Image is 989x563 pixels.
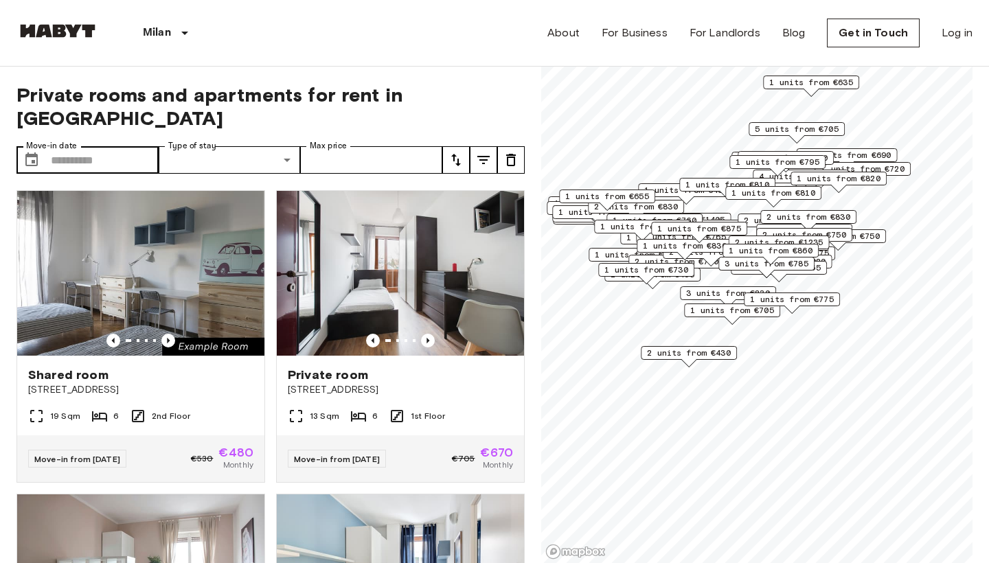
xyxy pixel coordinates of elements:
[644,184,728,196] span: 1 units from €495
[769,76,853,89] span: 1 units from €635
[470,146,497,174] button: tune
[680,286,776,308] div: Map marker
[690,25,760,41] a: For Landlords
[288,367,368,383] span: Private room
[554,197,638,209] span: 1 units from €695
[797,172,880,185] span: 1 units from €820
[803,149,891,161] span: 12 units from €690
[565,190,649,203] span: 1 units from €655
[16,24,99,38] img: Habyt
[598,263,694,284] div: Map marker
[613,214,696,227] span: 1 units from €760
[738,151,834,172] div: Map marker
[452,452,475,465] span: €705
[602,25,668,41] a: For Business
[161,334,175,347] button: Previous image
[729,155,826,176] div: Map marker
[744,152,828,164] span: 1 units from €720
[686,287,770,299] span: 3 units from €830
[685,179,769,191] span: 1 units from €810
[725,186,821,207] div: Map marker
[749,122,845,143] div: Map marker
[641,346,737,367] div: Map marker
[731,187,815,199] span: 1 units from €810
[684,303,780,325] div: Map marker
[17,191,264,356] img: Marketing picture of unit IT-14-029-003-04H
[620,231,716,252] div: Map marker
[731,152,828,173] div: Map marker
[26,140,77,152] label: Move-in date
[762,229,846,241] span: 2 units from €750
[604,264,688,276] span: 1 units from €730
[310,410,339,422] span: 13 Sqm
[18,146,45,174] button: Choose date
[547,201,643,222] div: Map marker
[589,248,685,269] div: Map marker
[729,235,830,257] div: Map marker
[411,410,445,422] span: 1st Floor
[288,383,513,397] span: [STREET_ADDRESS]
[113,410,119,422] span: 6
[942,25,973,41] a: Log in
[738,214,834,235] div: Map marker
[594,220,690,241] div: Map marker
[628,255,725,276] div: Map marker
[718,257,815,278] div: Map marker
[559,189,655,211] div: Map marker
[442,146,470,174] button: tune
[647,347,731,359] span: 2 units from €430
[760,210,856,231] div: Map marker
[750,293,834,306] span: 1 units from €775
[294,454,380,464] span: Move-in from [DATE]
[595,249,679,261] span: 1 units from €695
[483,459,513,471] span: Monthly
[143,25,171,41] p: Milan
[552,205,648,227] div: Map marker
[545,544,606,560] a: Mapbox logo
[16,190,265,483] a: Marketing picture of unit IT-14-029-003-04HPrevious imagePrevious imageShared room[STREET_ADDRESS...
[731,255,832,276] div: Map marker
[737,262,821,274] span: 7 units from €765
[744,292,840,314] div: Map marker
[223,459,253,471] span: Monthly
[28,383,253,397] span: [STREET_ADDRESS]
[106,334,120,347] button: Previous image
[690,304,774,317] span: 1 units from €705
[594,200,678,213] span: 2 units from €830
[637,214,725,226] span: 2 units from €1405
[643,240,727,252] span: 1 units from €830
[651,222,747,243] div: Map marker
[637,239,733,260] div: Map marker
[366,334,380,347] button: Previous image
[759,170,843,183] span: 4 units from €735
[723,244,819,265] div: Map marker
[310,140,347,152] label: Max price
[744,214,828,227] span: 2 units from €785
[729,244,812,257] span: 1 units from €860
[756,224,852,245] div: Map marker
[821,163,905,175] span: 1 units from €720
[815,162,911,183] div: Map marker
[657,222,741,235] span: 1 units from €875
[277,191,524,356] img: Marketing picture of unit IT-14-034-001-05H
[548,196,644,218] div: Map marker
[797,148,898,170] div: Map marker
[600,220,684,233] span: 1 units from €685
[497,146,525,174] button: tune
[679,178,775,199] div: Map marker
[766,211,850,223] span: 2 units from €830
[50,410,80,422] span: 19 Sqm
[638,183,734,205] div: Map marker
[218,446,253,459] span: €480
[756,228,852,249] div: Map marker
[635,255,718,268] span: 2 units from €730
[796,230,880,242] span: 2 units from €750
[827,19,920,47] a: Get in Touch
[372,410,378,422] span: 6
[480,446,513,459] span: €670
[16,83,525,130] span: Private rooms and apartments for rent in [GEOGRAPHIC_DATA]
[547,25,580,41] a: About
[28,367,109,383] span: Shared room
[791,172,887,193] div: Map marker
[630,213,731,234] div: Map marker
